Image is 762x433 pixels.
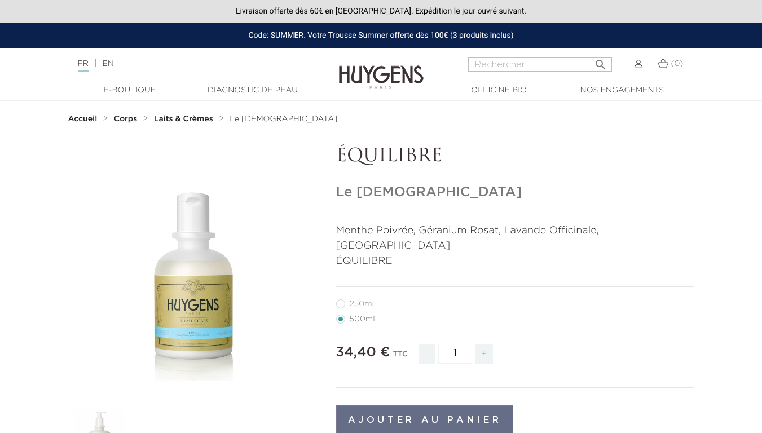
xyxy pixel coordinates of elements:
[68,114,100,123] a: Accueil
[154,114,216,123] a: Laits & Crèmes
[230,115,337,123] span: Le [DEMOGRAPHIC_DATA]
[336,299,387,308] label: 250ml
[78,60,89,72] a: FR
[443,85,556,96] a: Officine Bio
[73,85,186,96] a: E-Boutique
[336,346,390,359] span: 34,40 €
[154,115,213,123] strong: Laits & Crèmes
[336,254,694,269] p: ÉQUILIBRE
[438,344,472,364] input: Quantité
[336,223,694,254] p: Menthe Poivrée, Géranium Rosat, Lavande Officinale, [GEOGRAPHIC_DATA]
[566,85,679,96] a: Nos engagements
[339,47,424,91] img: Huygens
[68,115,98,123] strong: Accueil
[230,114,337,123] a: Le [DEMOGRAPHIC_DATA]
[336,315,389,324] label: 500ml
[114,115,138,123] strong: Corps
[393,342,408,373] div: TTC
[594,55,607,68] i: 
[591,54,611,69] button: 
[468,57,612,72] input: Rechercher
[196,85,309,96] a: Diagnostic de peau
[114,114,140,123] a: Corps
[671,60,683,68] span: (0)
[336,184,694,201] h1: Le [DEMOGRAPHIC_DATA]
[419,344,435,364] span: -
[72,57,309,70] div: |
[336,146,694,167] p: ÉQUILIBRE
[475,344,493,364] span: +
[102,60,113,68] a: EN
